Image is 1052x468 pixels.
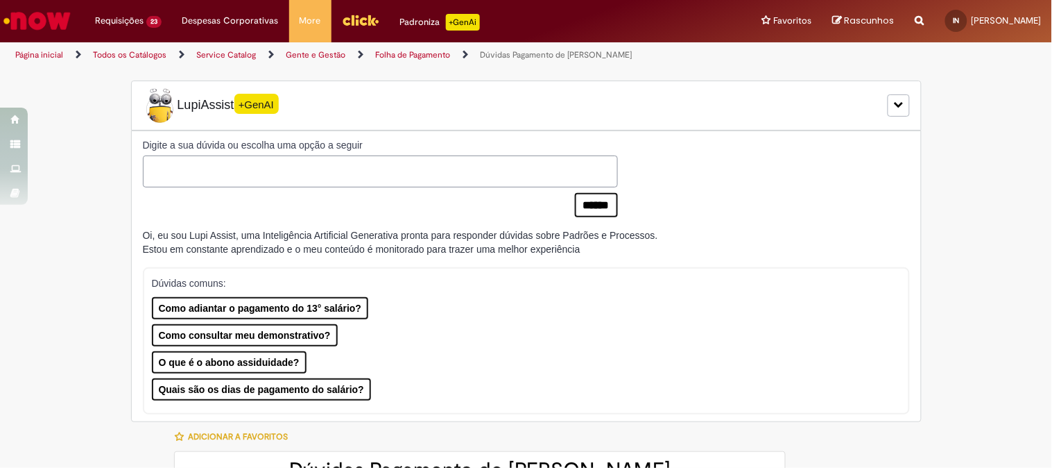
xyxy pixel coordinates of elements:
p: +GenAi [446,14,480,31]
a: Página inicial [15,49,63,60]
div: Padroniza [400,14,480,31]
span: Favoritos [774,14,812,28]
span: +GenAI [234,94,279,114]
span: [PERSON_NAME] [972,15,1042,26]
span: IN [954,16,960,25]
a: Service Catalog [196,49,256,60]
button: Como consultar meu demonstrativo? [152,324,338,346]
img: ServiceNow [1,7,73,35]
span: Adicionar a Favoritos [188,431,288,442]
label: Digite a sua dúvida ou escolha uma opção a seguir [143,138,618,152]
ul: Trilhas de página [10,42,691,68]
div: Oi, eu sou Lupi Assist, uma Inteligência Artificial Generativa pronta para responder dúvidas sobr... [143,228,658,256]
img: Lupi [143,88,178,123]
a: Dúvidas Pagamento de [PERSON_NAME] [480,49,632,60]
button: Quais são os dias de pagamento do salário? [152,378,371,401]
a: Folha de Pagamento [375,49,450,60]
span: 23 [146,16,162,28]
span: Requisições [95,14,144,28]
span: LupiAssist [143,88,279,123]
button: Como adiantar o pagamento do 13° salário? [152,297,369,319]
span: Despesas Corporativas [182,14,279,28]
a: Gente e Gestão [286,49,345,60]
span: More [300,14,321,28]
a: Todos os Catálogos [93,49,166,60]
button: Adicionar a Favoritos [174,422,295,451]
img: click_logo_yellow_360x200.png [342,10,379,31]
a: Rascunhos [833,15,895,28]
p: Dúvidas comuns: [152,276,888,290]
div: LupiLupiAssist+GenAI [131,81,922,131]
button: O que é o abono assiduidade? [152,351,307,374]
span: Rascunhos [845,14,895,27]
